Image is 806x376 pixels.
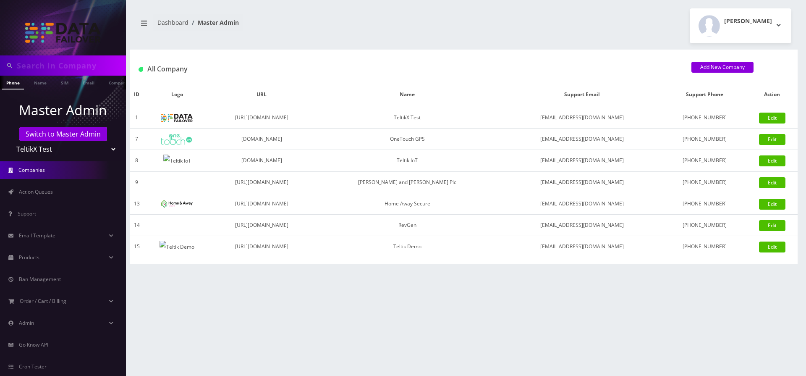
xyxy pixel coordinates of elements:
td: [EMAIL_ADDRESS][DOMAIN_NAME] [502,171,662,193]
img: TeltikX Test [161,114,193,122]
input: Search in Company [17,58,124,74]
td: [EMAIL_ADDRESS][DOMAIN_NAME] [502,107,662,129]
a: Edit [759,113,785,124]
a: Name [30,76,51,89]
th: URL [210,82,313,107]
th: Name [313,82,502,107]
a: Edit [759,220,785,231]
td: 15 [130,236,144,257]
td: Teltik IoT [313,150,502,172]
th: Support Email [502,82,662,107]
a: Edit [759,199,785,210]
button: [PERSON_NAME] [690,8,791,43]
span: Admin [19,319,34,326]
a: Email [79,76,99,89]
th: Action [747,82,798,107]
td: [URL][DOMAIN_NAME] [210,236,313,257]
td: [URL][DOMAIN_NAME] [210,107,313,129]
td: [PHONE_NUMBER] [662,107,747,129]
td: [EMAIL_ADDRESS][DOMAIN_NAME] [502,214,662,236]
td: [PHONE_NUMBER] [662,236,747,257]
img: TeltikX Test [25,23,101,43]
th: Logo [144,82,210,107]
td: [PHONE_NUMBER] [662,171,747,193]
img: Teltik IoT [163,155,191,167]
a: Edit [759,134,785,145]
td: Home Away Secure [313,193,502,214]
span: Products [19,254,39,261]
td: Teltik Demo [313,236,502,257]
span: Companies [18,166,45,174]
td: [URL][DOMAIN_NAME] [210,193,313,214]
a: Phone [2,76,24,89]
img: Teltik Demo [160,241,194,253]
span: Cron Tester [19,363,47,370]
td: [DOMAIN_NAME] [210,129,313,150]
td: [PHONE_NUMBER] [662,129,747,150]
h2: [PERSON_NAME] [724,18,772,25]
img: OneTouch GPS [161,134,193,145]
td: [EMAIL_ADDRESS][DOMAIN_NAME] [502,236,662,257]
th: Support Phone [662,82,747,107]
td: RevGen [313,214,502,236]
span: Ban Management [19,276,61,283]
a: Edit [759,242,785,252]
span: Support [18,210,36,217]
td: [PHONE_NUMBER] [662,150,747,172]
li: Master Admin [188,18,239,27]
td: [EMAIL_ADDRESS][DOMAIN_NAME] [502,150,662,172]
span: Action Queues [19,188,53,195]
a: Company [105,76,133,89]
td: [PERSON_NAME] and [PERSON_NAME] Plc [313,171,502,193]
span: Go Know API [19,341,48,348]
td: 8 [130,150,144,172]
span: Order / Cart / Billing [20,297,66,305]
td: [URL][DOMAIN_NAME] [210,214,313,236]
a: SIM [57,76,73,89]
a: Edit [759,177,785,188]
a: Switch to Master Admin [19,127,107,141]
a: Dashboard [157,18,188,26]
th: ID [130,82,144,107]
td: 14 [130,214,144,236]
td: [EMAIL_ADDRESS][DOMAIN_NAME] [502,129,662,150]
td: [DOMAIN_NAME] [210,150,313,172]
td: [URL][DOMAIN_NAME] [210,171,313,193]
span: Email Template [19,232,55,239]
td: [EMAIL_ADDRESS][DOMAIN_NAME] [502,193,662,214]
td: 9 [130,171,144,193]
td: TeltikX Test [313,107,502,129]
td: [PHONE_NUMBER] [662,214,747,236]
td: OneTouch GPS [313,129,502,150]
img: Home Away Secure [161,200,193,208]
a: Add New Company [691,62,754,73]
img: All Company [139,67,143,72]
nav: breadcrumb [136,14,458,38]
td: [PHONE_NUMBER] [662,193,747,214]
td: 7 [130,129,144,150]
h1: All Company [139,65,679,73]
td: 13 [130,193,144,214]
a: Edit [759,155,785,166]
td: 1 [130,107,144,129]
